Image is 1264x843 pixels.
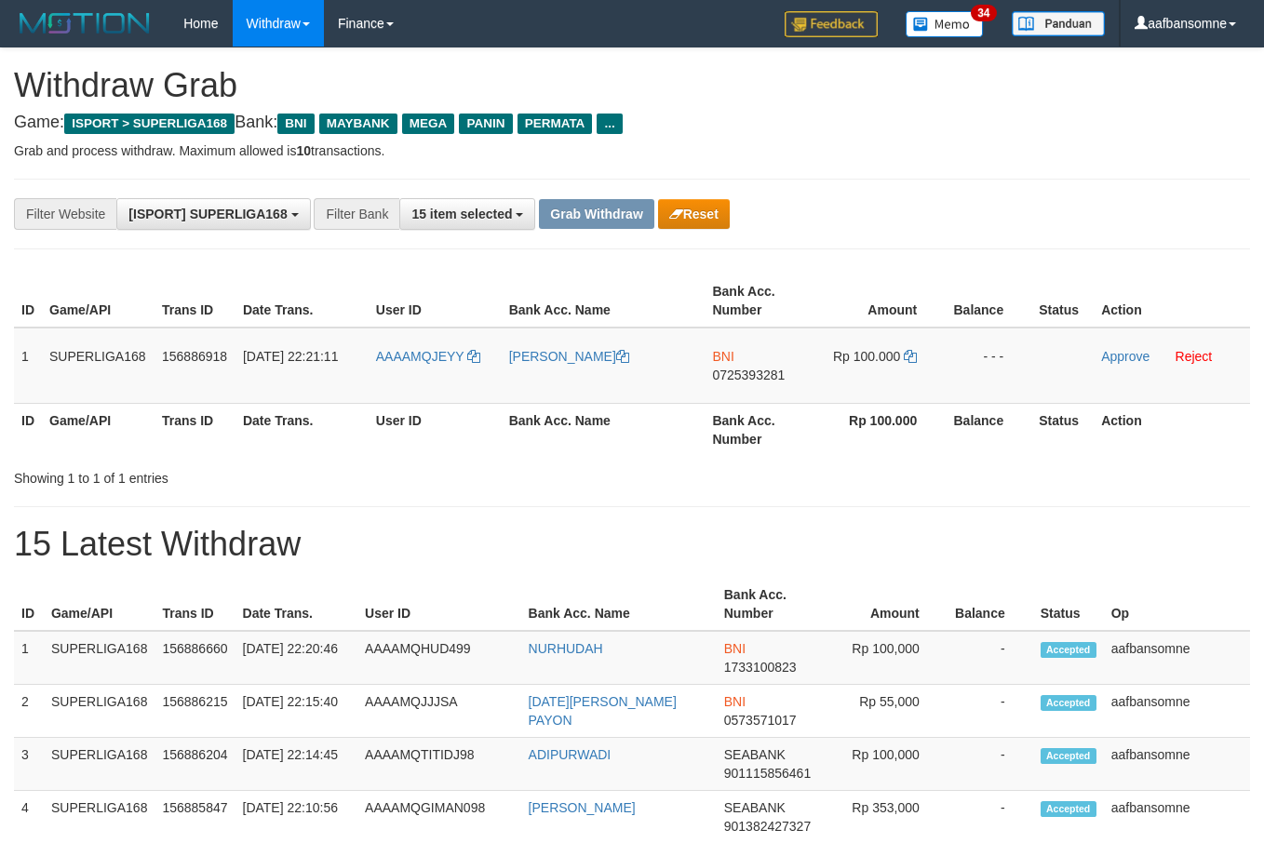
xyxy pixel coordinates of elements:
[64,114,235,134] span: ISPORT > SUPERLIGA168
[235,274,369,328] th: Date Trans.
[724,641,746,656] span: BNI
[906,11,984,37] img: Button%20Memo.svg
[1031,274,1094,328] th: Status
[14,198,116,230] div: Filter Website
[277,114,314,134] span: BNI
[502,403,706,456] th: Bank Acc. Name
[814,403,945,456] th: Rp 100.000
[243,349,338,364] span: [DATE] 22:21:11
[14,114,1250,132] h4: Game: Bank:
[824,631,948,685] td: Rp 100,000
[155,685,235,738] td: 156886215
[44,685,155,738] td: SUPERLIGA168
[1104,578,1250,631] th: Op
[945,274,1031,328] th: Balance
[14,738,44,791] td: 3
[945,403,1031,456] th: Balance
[1176,349,1213,364] a: Reject
[399,198,535,230] button: 15 item selected
[42,328,155,404] td: SUPERLIGA168
[948,738,1033,791] td: -
[1104,685,1250,738] td: aafbansomne
[14,403,42,456] th: ID
[235,578,358,631] th: Date Trans.
[904,349,917,364] a: Copy 100000 to clipboard
[369,274,502,328] th: User ID
[14,67,1250,104] h1: Withdraw Grab
[44,738,155,791] td: SUPERLIGA168
[724,713,797,728] span: Copy 0573571017 to clipboard
[1041,748,1096,764] span: Accepted
[529,800,636,815] a: [PERSON_NAME]
[128,207,287,221] span: [ISPORT] SUPERLIGA168
[44,578,155,631] th: Game/API
[705,403,814,456] th: Bank Acc. Number
[155,403,235,456] th: Trans ID
[824,738,948,791] td: Rp 100,000
[319,114,397,134] span: MAYBANK
[824,685,948,738] td: Rp 55,000
[785,11,878,37] img: Feedback.jpg
[155,631,235,685] td: 156886660
[162,349,227,364] span: 156886918
[724,694,746,709] span: BNI
[521,578,717,631] th: Bank Acc. Name
[971,5,996,21] span: 34
[357,685,521,738] td: AAAAMQJJJSA
[1041,801,1096,817] span: Accepted
[376,349,481,364] a: AAAAMQJEYY
[357,631,521,685] td: AAAAMQHUD499
[235,631,358,685] td: [DATE] 22:20:46
[1033,578,1104,631] th: Status
[155,274,235,328] th: Trans ID
[14,9,155,37] img: MOTION_logo.png
[296,143,311,158] strong: 10
[705,274,814,328] th: Bank Acc. Number
[14,685,44,738] td: 2
[724,819,811,834] span: Copy 901382427327 to clipboard
[529,694,677,728] a: [DATE][PERSON_NAME] PAYON
[658,199,730,229] button: Reset
[509,349,629,364] a: [PERSON_NAME]
[14,578,44,631] th: ID
[712,349,733,364] span: BNI
[357,578,521,631] th: User ID
[14,328,42,404] td: 1
[411,207,512,221] span: 15 item selected
[833,349,900,364] span: Rp 100.000
[1104,631,1250,685] td: aafbansomne
[44,631,155,685] td: SUPERLIGA168
[814,274,945,328] th: Amount
[42,274,155,328] th: Game/API
[314,198,399,230] div: Filter Bank
[369,403,502,456] th: User ID
[948,631,1033,685] td: -
[14,526,1250,563] h1: 15 Latest Withdraw
[1012,11,1105,36] img: panduan.png
[948,578,1033,631] th: Balance
[14,274,42,328] th: ID
[155,738,235,791] td: 156886204
[235,738,358,791] td: [DATE] 22:14:45
[502,274,706,328] th: Bank Acc. Name
[724,800,786,815] span: SEABANK
[518,114,593,134] span: PERMATA
[724,660,797,675] span: Copy 1733100823 to clipboard
[1041,642,1096,658] span: Accepted
[1041,695,1096,711] span: Accepted
[529,641,603,656] a: NURHUDAH
[235,685,358,738] td: [DATE] 22:15:40
[1094,403,1250,456] th: Action
[712,368,785,382] span: Copy 0725393281 to clipboard
[459,114,512,134] span: PANIN
[539,199,653,229] button: Grab Withdraw
[597,114,622,134] span: ...
[1094,274,1250,328] th: Action
[357,738,521,791] td: AAAAMQTITIDJ98
[14,462,513,488] div: Showing 1 to 1 of 1 entries
[529,747,612,762] a: ADIPURWADI
[155,578,235,631] th: Trans ID
[376,349,464,364] span: AAAAMQJEYY
[14,631,44,685] td: 1
[14,141,1250,160] p: Grab and process withdraw. Maximum allowed is transactions.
